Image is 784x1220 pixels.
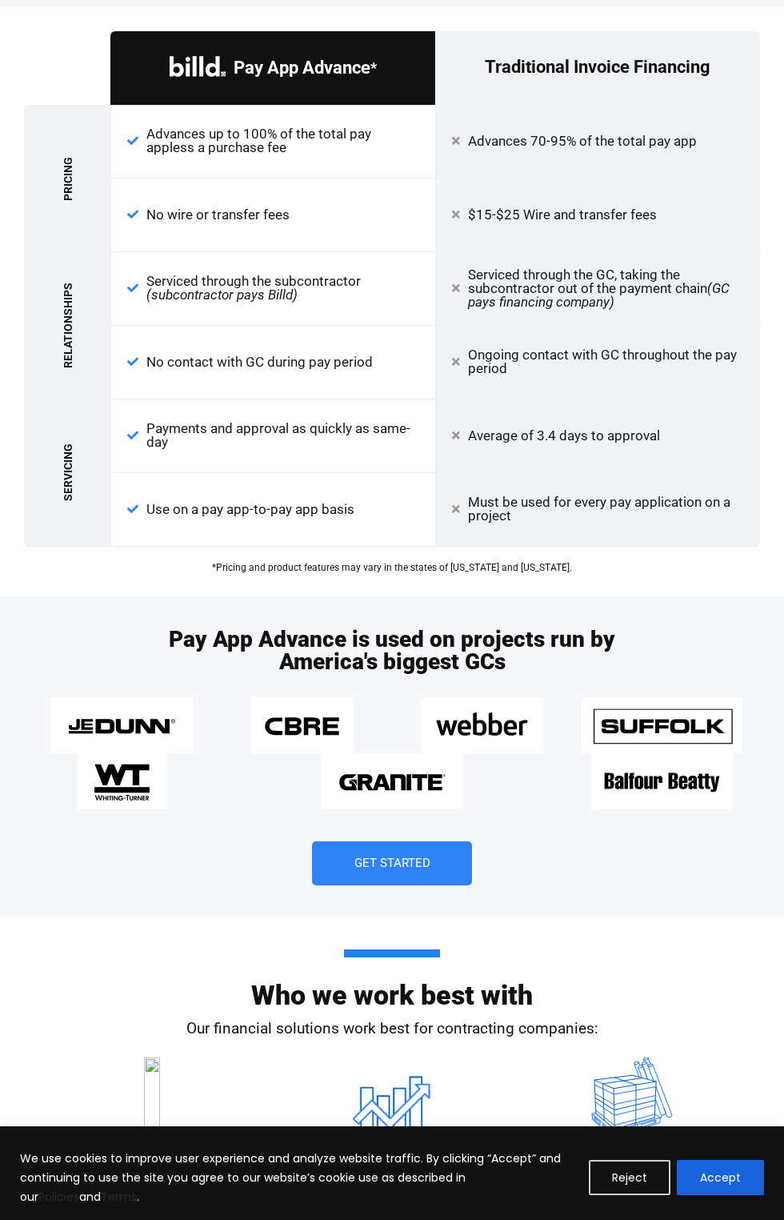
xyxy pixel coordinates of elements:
[62,443,74,501] span: Servicing
[435,326,760,399] div: Ongoing contact with GC throughout the pay period
[20,1149,577,1206] p: We use cookies to improve user experience and analyze website traffic. By clicking “Accept” and c...
[62,283,74,368] span: Relationships
[101,1189,137,1205] a: Terms
[435,105,760,179] div: Advances 70-95% of the total pay app
[435,31,760,105] div: Traditional Invoice Financing
[110,326,435,399] div: No contact with GC during pay period
[354,857,430,869] span: Get Started
[146,275,361,302] span: Serviced through the subcontractor
[110,399,435,473] div: Payments and approval as quickly as same-day
[589,1160,670,1195] button: Reject
[468,268,744,309] span: Serviced through the GC, taking the subcontractor out of the payment chain
[435,399,760,473] div: Average of 3.4 days to approval
[32,1017,752,1041] p: Our financial solutions work best for contracting companies:
[312,841,472,885] a: Get Started
[110,179,435,252] div: No wire or transfer fees
[110,473,435,547] div: Use on a pay app-to-pay app basis
[38,1189,79,1205] a: Policies
[468,280,730,310] em: (GC pays financing company)
[110,31,435,105] div: Pay App Advance
[32,949,752,1009] h2: Who we work best with
[152,628,632,673] h3: Pay App Advance is used on projects run by America's biggest GCs
[24,563,760,572] div: *Pricing and product features may vary in the states of [US_STATE] and [US_STATE].
[62,156,74,200] span: Pricing
[146,287,298,303] em: (subcontractor pays Billd)
[677,1160,764,1195] button: Accept
[435,179,760,252] div: $15-$25 Wire and transfer fees
[110,105,435,179] div: Advances up to 100% of the total pay app less a purchase fee
[435,473,760,547] div: Must be used for every pay application on a project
